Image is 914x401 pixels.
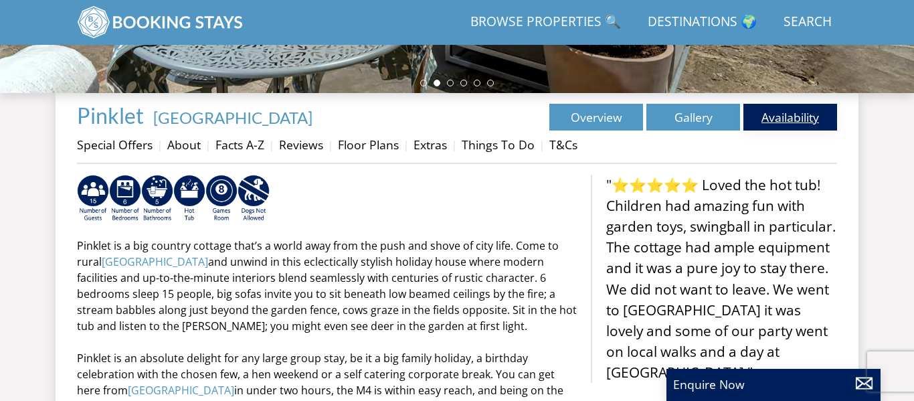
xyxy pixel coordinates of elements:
[148,108,312,127] span: -
[215,137,264,153] a: Facts A-Z
[549,104,643,131] a: Overview
[465,7,626,37] a: Browse Properties 🔍
[141,175,173,223] img: AD_4nXcMgaL2UimRLXeXiAqm8UPE-AF_sZahunijfYMEIQ5SjfSEJI6yyokxyra45ncz6iSW_QuFDoDBo1Fywy-cEzVuZq-ph...
[642,7,762,37] a: Destinations 🌍
[109,175,141,223] img: AD_4nXfRzBlt2m0mIteXDhAcJCdmEApIceFt1SPvkcB48nqgTZkfMpQlDmULa47fkdYiHD0skDUgcqepViZHFLjVKS2LWHUqM...
[673,376,874,393] p: Enquire Now
[646,104,740,131] a: Gallery
[77,102,148,129] a: Pinklet
[414,137,447,153] a: Extras
[205,175,238,223] img: AD_4nXdrZMsjcYNLGsKuA84hRzvIbesVCpXJ0qqnwZoX5ch9Zjv73tWe4fnFRs2gJ9dSiUubhZXckSJX_mqrZBmYExREIfryF...
[128,383,234,398] a: [GEOGRAPHIC_DATA]
[743,104,837,131] a: Availability
[77,5,244,39] img: BookingStays
[102,254,208,269] a: [GEOGRAPHIC_DATA]
[238,175,270,223] img: AD_4nXdtMqFLQeNd5SD_yg5mtFB1sUCemmLv_z8hISZZtoESff8uqprI2Ap3l0Pe6G3wogWlQaPaciGoyoSy1epxtlSaMm8_H...
[77,137,153,153] a: Special Offers
[77,102,144,129] span: Pinklet
[462,137,535,153] a: Things To Do
[549,137,577,153] a: T&Cs
[173,175,205,223] img: AD_4nXcpX5uDwed6-YChlrI2BYOgXwgg3aqYHOhRm0XfZB-YtQW2NrmeCr45vGAfVKUq4uWnc59ZmEsEzoF5o39EWARlT1ewO...
[153,108,312,127] a: [GEOGRAPHIC_DATA]
[77,175,109,223] img: AD_4nXdm7d4G2YDlTvDNqQTdX1vdTAEAvNtUEKlmdBdwfA56JoWD8uu9-l1tHBTjLitErEH7b5pr3HeNp36h7pU9MuRJVB8Ke...
[279,137,323,153] a: Reviews
[778,7,837,37] a: Search
[167,137,201,153] a: About
[338,137,399,153] a: Floor Plans
[591,175,837,384] blockquote: "⭐⭐⭐⭐⭐ Loved the hot tub! Children had amazing fun with garden toys, swingball in particular. The...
